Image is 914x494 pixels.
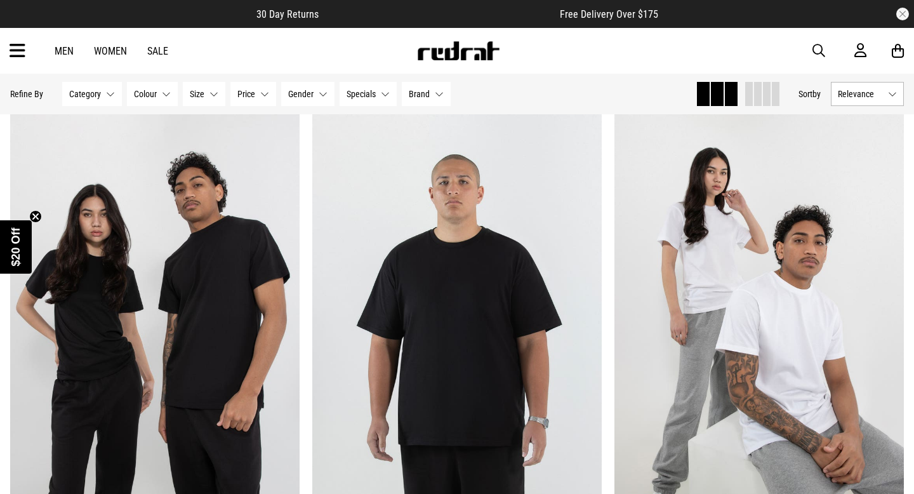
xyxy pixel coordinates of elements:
[812,89,821,99] span: by
[10,89,43,99] p: Refine By
[127,82,178,106] button: Colour
[237,89,255,99] span: Price
[340,82,397,106] button: Specials
[798,86,821,102] button: Sortby
[288,89,314,99] span: Gender
[190,89,204,99] span: Size
[62,82,122,106] button: Category
[838,89,883,99] span: Relevance
[94,45,127,57] a: Women
[831,82,904,106] button: Relevance
[10,227,22,266] span: $20 Off
[347,89,376,99] span: Specials
[10,5,48,43] button: Open LiveChat chat widget
[55,45,74,57] a: Men
[409,89,430,99] span: Brand
[29,210,42,223] button: Close teaser
[69,89,101,99] span: Category
[256,8,319,20] span: 30 Day Returns
[230,82,276,106] button: Price
[134,89,157,99] span: Colour
[560,8,658,20] span: Free Delivery Over $175
[183,82,225,106] button: Size
[416,41,500,60] img: Redrat logo
[344,8,534,20] iframe: Customer reviews powered by Trustpilot
[402,82,451,106] button: Brand
[281,82,334,106] button: Gender
[147,45,168,57] a: Sale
